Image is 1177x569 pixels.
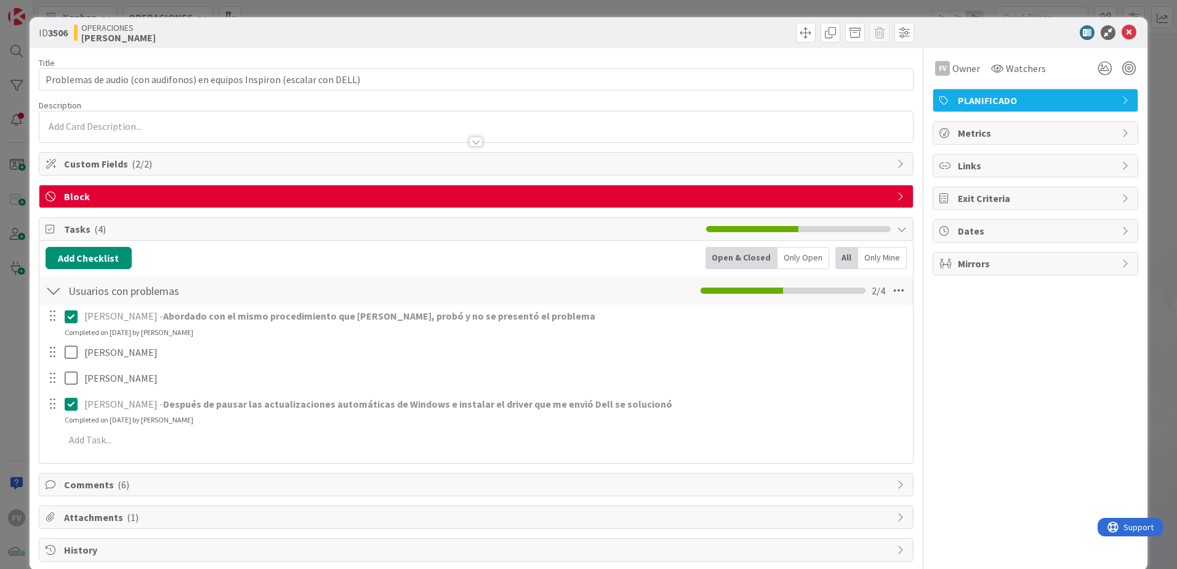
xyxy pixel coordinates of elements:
[958,93,1115,108] span: PLANIFICADO
[132,158,152,170] span: ( 2/2 )
[952,61,980,76] span: Owner
[81,33,156,42] b: [PERSON_NAME]
[94,223,106,235] span: ( 4 )
[39,57,55,68] label: Title
[118,478,129,491] span: ( 6 )
[64,222,700,236] span: Tasks
[39,68,914,91] input: type card name here...
[163,398,672,410] strong: Después de pausar las actualizaciones automáticas de Windows e instalar el driver que me envió De...
[39,25,68,40] span: ID
[835,247,858,269] div: All
[705,247,777,269] div: Open & Closed
[958,126,1115,140] span: Metrics
[65,327,193,338] div: Completed on [DATE] by [PERSON_NAME]
[81,23,156,33] span: OPERACIONES
[39,100,81,111] span: Description
[163,310,595,322] strong: Abordado con el mismo procedimiento que [PERSON_NAME], probó y no se presentó el problema
[958,224,1115,238] span: Dates
[46,247,132,269] button: Add Checklist
[935,61,950,76] div: FV
[64,156,891,171] span: Custom Fields
[48,26,68,39] b: 3506
[84,371,904,385] p: [PERSON_NAME]
[84,345,904,360] p: [PERSON_NAME]
[64,543,891,557] span: History
[958,256,1115,271] span: Mirrors
[958,191,1115,206] span: Exit Criteria
[64,510,891,525] span: Attachments
[872,283,885,298] span: 2 / 4
[1006,61,1046,76] span: Watchers
[858,247,907,269] div: Only Mine
[84,397,904,411] p: [PERSON_NAME] -
[64,477,891,492] span: Comments
[958,158,1115,173] span: Links
[65,414,193,426] div: Completed on [DATE] by [PERSON_NAME]
[127,511,139,523] span: ( 1 )
[64,280,341,302] input: Add Checklist...
[84,309,904,323] p: [PERSON_NAME] -
[777,247,829,269] div: Only Open
[26,2,56,17] span: Support
[64,189,891,204] span: Block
